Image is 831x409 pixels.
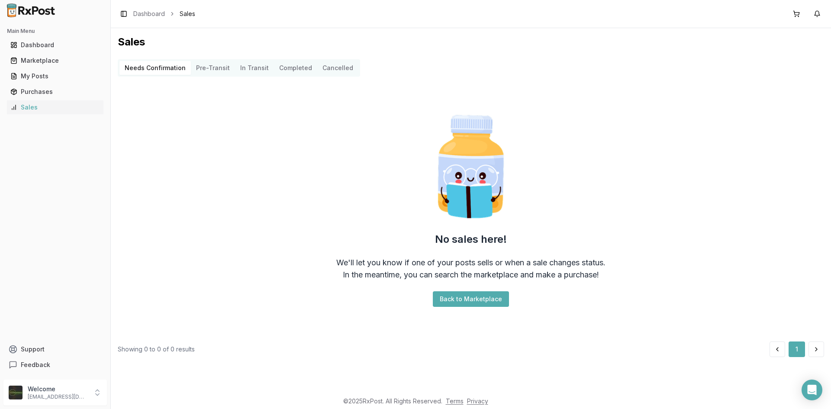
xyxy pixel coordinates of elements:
[133,10,165,18] a: Dashboard
[118,35,824,49] h1: Sales
[235,61,274,75] button: In Transit
[415,111,526,222] img: Smart Pill Bottle
[446,397,464,405] a: Terms
[118,345,195,354] div: Showing 0 to 0 of 0 results
[3,38,107,52] button: Dashboard
[7,84,103,100] a: Purchases
[3,3,59,17] img: RxPost Logo
[789,341,805,357] button: 1
[336,257,606,269] div: We'll let you know if one of your posts sells or when a sale changes status.
[7,100,103,115] a: Sales
[10,87,100,96] div: Purchases
[7,53,103,68] a: Marketplace
[10,103,100,112] div: Sales
[3,100,107,114] button: Sales
[21,361,50,369] span: Feedback
[435,232,507,246] h2: No sales here!
[3,69,107,83] button: My Posts
[9,386,23,399] img: User avatar
[28,393,88,400] p: [EMAIL_ADDRESS][DOMAIN_NAME]
[119,61,191,75] button: Needs Confirmation
[10,56,100,65] div: Marketplace
[10,41,100,49] div: Dashboard
[3,85,107,99] button: Purchases
[133,10,195,18] nav: breadcrumb
[802,380,822,400] div: Open Intercom Messenger
[7,37,103,53] a: Dashboard
[467,397,488,405] a: Privacy
[343,269,599,281] div: In the meantime, you can search the marketplace and make a purchase!
[7,68,103,84] a: My Posts
[180,10,195,18] span: Sales
[317,61,358,75] button: Cancelled
[3,357,107,373] button: Feedback
[7,28,103,35] h2: Main Menu
[274,61,317,75] button: Completed
[10,72,100,81] div: My Posts
[28,385,88,393] p: Welcome
[191,61,235,75] button: Pre-Transit
[433,291,509,307] button: Back to Marketplace
[3,54,107,68] button: Marketplace
[3,341,107,357] button: Support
